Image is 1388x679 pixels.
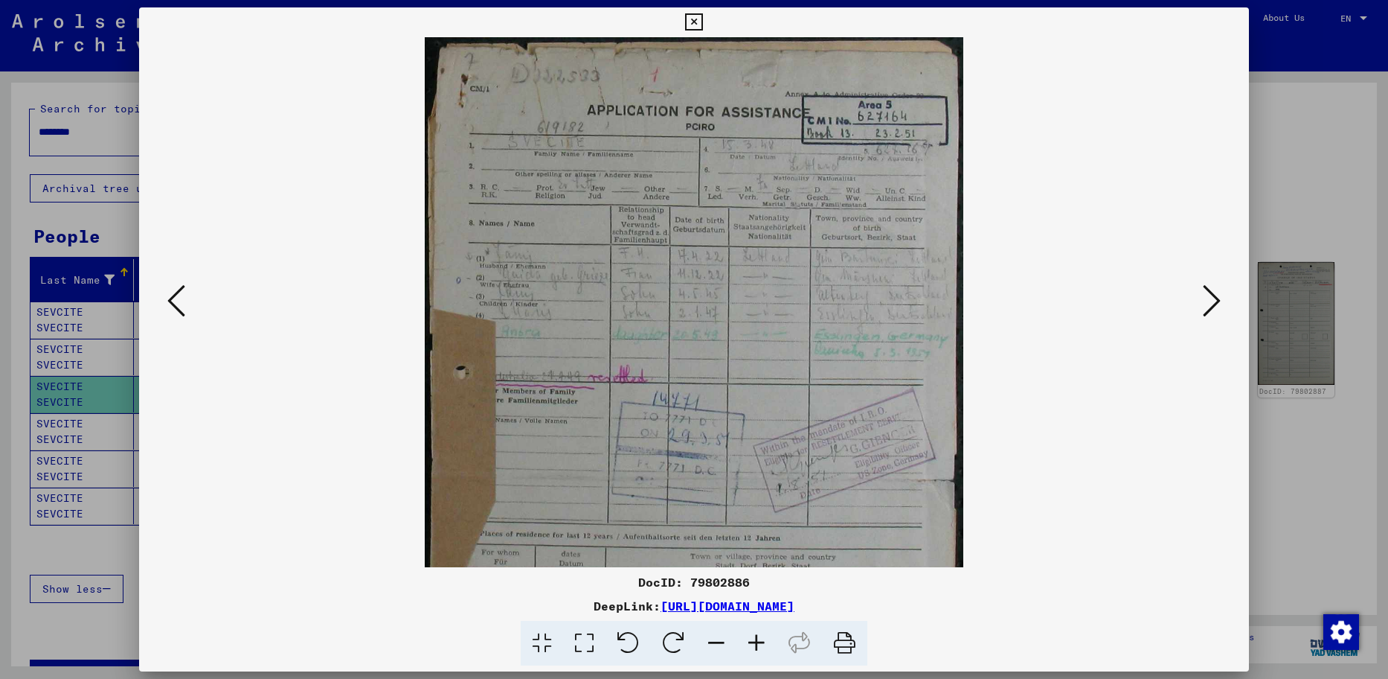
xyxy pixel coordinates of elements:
[1323,614,1359,650] img: Change consent
[661,599,794,613] a: [URL][DOMAIN_NAME]
[139,597,1250,615] div: DeepLink:
[1323,613,1358,649] div: Change consent
[139,573,1250,591] div: DocID: 79802886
